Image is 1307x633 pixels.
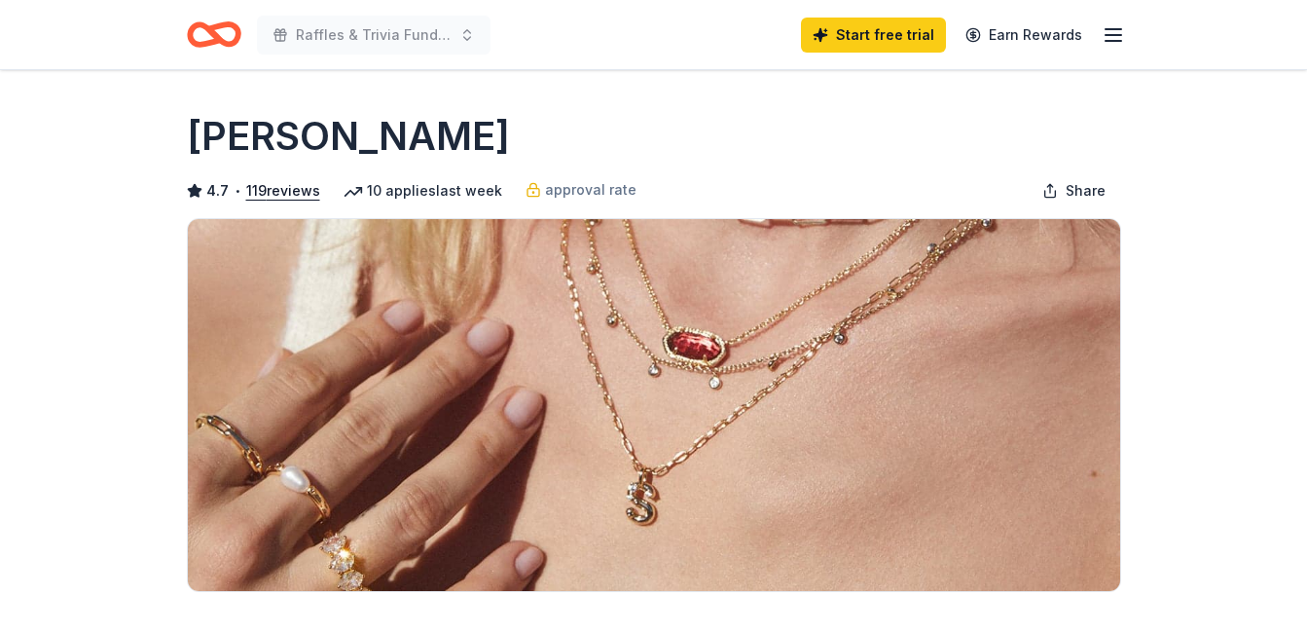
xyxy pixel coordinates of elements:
[187,109,510,164] h1: [PERSON_NAME]
[187,12,241,57] a: Home
[188,219,1120,591] img: Image for Kendra Scott
[257,16,490,55] button: Raffles & Trivia Fundraiser
[246,179,320,203] button: 119reviews
[526,178,636,202] a: approval rate
[206,179,229,203] span: 4.7
[1027,171,1121,210] button: Share
[234,183,240,199] span: •
[1066,179,1106,203] span: Share
[545,178,636,202] span: approval rate
[801,18,946,53] a: Start free trial
[296,23,452,47] span: Raffles & Trivia Fundraiser
[344,179,502,203] div: 10 applies last week
[954,18,1094,53] a: Earn Rewards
